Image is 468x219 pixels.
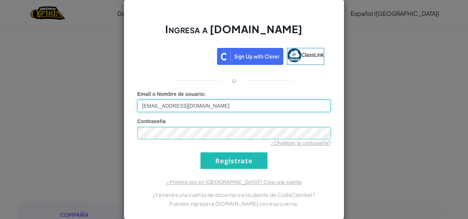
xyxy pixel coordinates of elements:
[137,22,331,44] h2: Ingresa a [DOMAIN_NAME]
[140,47,217,63] iframe: Botón de Acceder con Google
[137,199,331,208] p: Puedes ingresar a [DOMAIN_NAME] con esa cuenta.
[137,118,166,124] span: Contraseña
[166,179,302,185] a: ¿Primera vez en [GEOGRAPHIC_DATA]? Crea una cuenta
[271,140,331,146] a: ¿Olvidaste la contraseña?
[232,76,236,85] p: o
[301,52,324,58] span: ClassLink
[137,90,206,98] label: :
[201,152,267,169] input: Regístrate
[217,48,283,65] img: clever_sso_button@2x.png
[137,91,204,97] span: Email o Nombre de usuario
[287,48,301,62] img: classlink-logo-small.png
[137,190,331,199] p: ¿Ya tienes una cuenta de docente o estudiante de CodeCombat?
